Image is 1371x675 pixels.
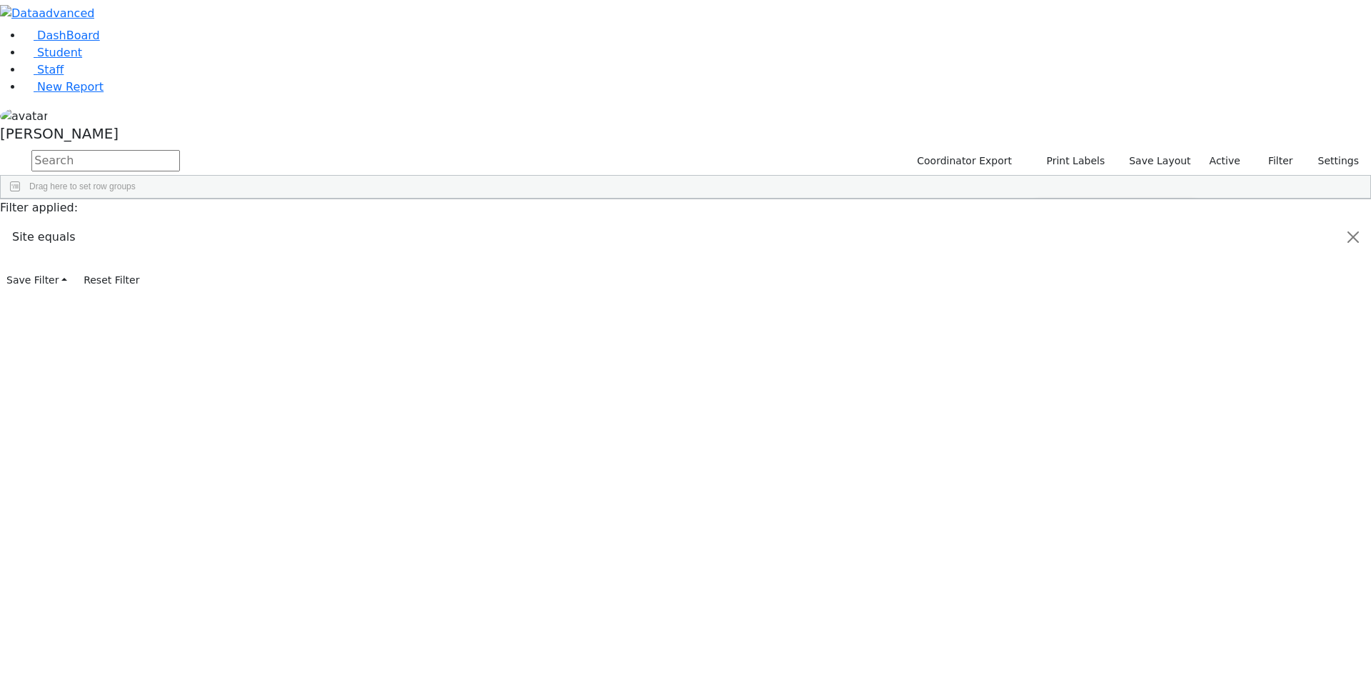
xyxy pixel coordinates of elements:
button: Settings [1300,150,1365,172]
span: Drag here to set row groups [29,181,136,191]
a: New Report [23,80,104,94]
a: DashBoard [23,29,100,42]
label: Active [1203,150,1247,172]
button: Close [1336,217,1370,257]
button: Coordinator Export [908,150,1018,172]
button: Filter [1250,150,1300,172]
input: Search [31,150,180,171]
a: Staff [23,63,64,76]
span: Staff [37,63,64,76]
button: Print Labels [1030,150,1111,172]
button: Reset Filter [77,269,146,291]
span: Student [37,46,82,59]
a: Student [23,46,82,59]
span: DashBoard [37,29,100,42]
span: New Report [37,80,104,94]
button: Save Layout [1123,150,1197,172]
